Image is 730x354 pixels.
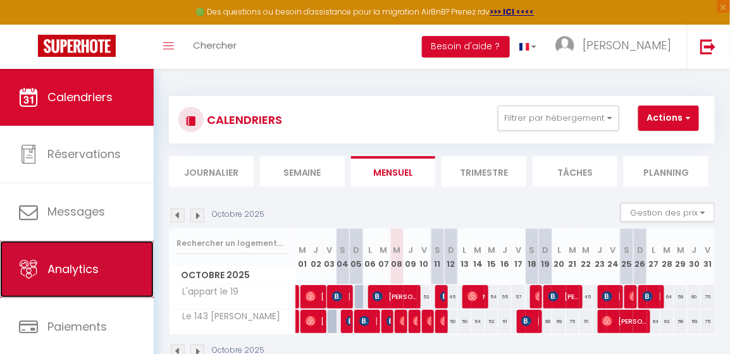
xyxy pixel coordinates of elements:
[170,266,295,284] span: Octobre 2025
[498,106,619,131] button: Filtrer par hébergement
[490,6,535,17] a: >>> ICI <<<<
[637,244,643,256] abbr: D
[418,285,431,308] div: 52
[346,309,350,333] span: [PERSON_NAME]
[633,229,646,285] th: 26
[314,244,319,256] abbr: J
[552,229,566,285] th: 20
[169,156,254,187] li: Journalier
[467,284,485,308] span: Naïan Baron
[488,244,495,256] abbr: M
[458,310,471,333] div: 50
[351,156,436,187] li: Mensuel
[368,244,372,256] abbr: L
[400,309,404,333] span: [PERSON_NAME]
[462,244,466,256] abbr: L
[593,229,606,285] th: 23
[552,310,566,333] div: 69
[624,156,708,187] li: Planning
[296,229,309,285] th: 01
[47,261,99,277] span: Analytics
[471,229,485,285] th: 14
[373,284,417,308] span: [PERSON_NAME]
[171,285,242,299] span: L'appart le 19
[526,229,539,285] th: 18
[597,244,602,256] abbr: J
[47,204,105,219] span: Messages
[422,36,510,58] button: Besoin d'aide ?
[620,229,633,285] th: 25
[332,284,350,308] span: [PERSON_NAME]
[47,89,113,105] span: Calendriers
[306,309,323,333] span: [PERSON_NAME]
[442,156,526,187] li: Trimestre
[700,39,716,54] img: logout
[421,244,427,256] abbr: V
[566,229,579,285] th: 21
[539,310,552,333] div: 68
[193,39,237,52] span: Chercher
[440,309,445,333] span: [PERSON_NAME]
[299,244,306,256] abbr: M
[440,284,445,308] span: [PERSON_NAME]
[431,229,444,285] th: 11
[602,309,646,333] span: [PERSON_NAME]
[38,35,116,57] img: Super Booking
[664,244,671,256] abbr: M
[705,244,711,256] abbr: V
[448,244,454,256] abbr: D
[359,309,377,333] span: [PERSON_NAME]
[533,156,617,187] li: Tâches
[444,285,457,308] div: 45
[569,244,576,256] abbr: M
[660,310,674,333] div: 62
[363,229,376,285] th: 06
[306,284,323,308] span: [PERSON_NAME]
[607,229,620,285] th: 24
[47,146,121,162] span: Réservations
[183,25,246,69] a: Chercher
[212,209,264,221] p: Octobre 2025
[692,244,697,256] abbr: J
[485,285,498,308] div: 54
[485,310,498,333] div: 52
[204,106,282,134] h3: CALENDRIERS
[579,229,593,285] th: 22
[624,244,629,256] abbr: S
[583,244,590,256] abbr: M
[498,285,512,308] div: 55
[323,229,336,285] th: 03
[512,285,525,308] div: 57
[660,229,674,285] th: 28
[390,229,404,285] th: 08
[458,229,471,285] th: 13
[47,319,107,334] span: Paiements
[583,37,671,53] span: [PERSON_NAME]
[435,244,440,256] abbr: S
[516,244,521,256] abbr: V
[260,156,345,187] li: Semaine
[602,284,620,308] span: [PERSON_NAME]
[485,229,498,285] th: 15
[471,310,485,333] div: 54
[674,229,688,285] th: 29
[387,309,391,333] span: [PERSON_NAME]
[701,229,715,285] th: 31
[660,285,674,308] div: 64
[498,229,512,285] th: 16
[309,229,323,285] th: 02
[171,310,284,324] span: Le 143 [PERSON_NAME]
[555,36,574,55] img: ...
[337,229,350,285] th: 04
[688,229,701,285] th: 30
[291,310,297,334] a: [PERSON_NAME]
[629,284,634,308] span: [PERSON_NAME]
[647,229,660,285] th: 27
[539,229,552,285] th: 19
[579,310,593,333] div: 70
[408,244,413,256] abbr: J
[350,229,363,285] th: 05
[474,244,482,256] abbr: M
[643,284,660,308] span: [PERSON_NAME]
